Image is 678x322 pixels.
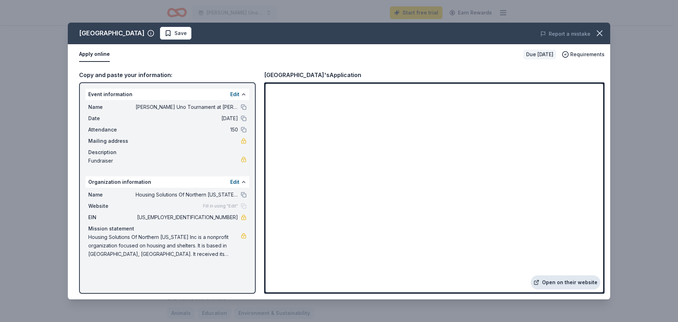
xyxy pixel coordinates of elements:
[88,202,136,210] span: Website
[570,50,605,59] span: Requirements
[88,191,136,199] span: Name
[136,125,238,134] span: 150
[136,213,238,222] span: [US_EMPLOYER_IDENTIFICATION_NUMBER]
[88,125,136,134] span: Attendance
[85,89,249,100] div: Event information
[203,203,238,209] span: Fill in using "Edit"
[85,176,249,188] div: Organization information
[136,114,238,123] span: [DATE]
[136,103,238,111] span: [PERSON_NAME] Uno Tournament at [PERSON_NAME][GEOGRAPHIC_DATA]
[531,275,600,289] a: Open on their website
[562,50,605,59] button: Requirements
[230,90,239,99] button: Edit
[88,224,246,233] div: Mission statement
[88,157,241,165] span: Fundraiser
[540,30,590,38] button: Report a mistake
[230,178,239,186] button: Edit
[88,148,246,157] div: Description
[88,233,241,258] span: Housing Solutions Of Northern [US_STATE] Inc is a nonprofit organization focused on housing and s...
[88,103,136,111] span: Name
[79,47,110,62] button: Apply online
[523,49,556,59] div: Due [DATE]
[264,70,361,80] div: [GEOGRAPHIC_DATA]'s Application
[174,29,187,37] span: Save
[79,28,144,39] div: [GEOGRAPHIC_DATA]
[160,27,191,40] button: Save
[79,70,256,80] div: Copy and paste your information:
[88,114,136,123] span: Date
[136,191,238,199] span: Housing Solutions Of Northern [US_STATE] Inc
[88,137,136,145] span: Mailing address
[88,213,136,222] span: EIN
